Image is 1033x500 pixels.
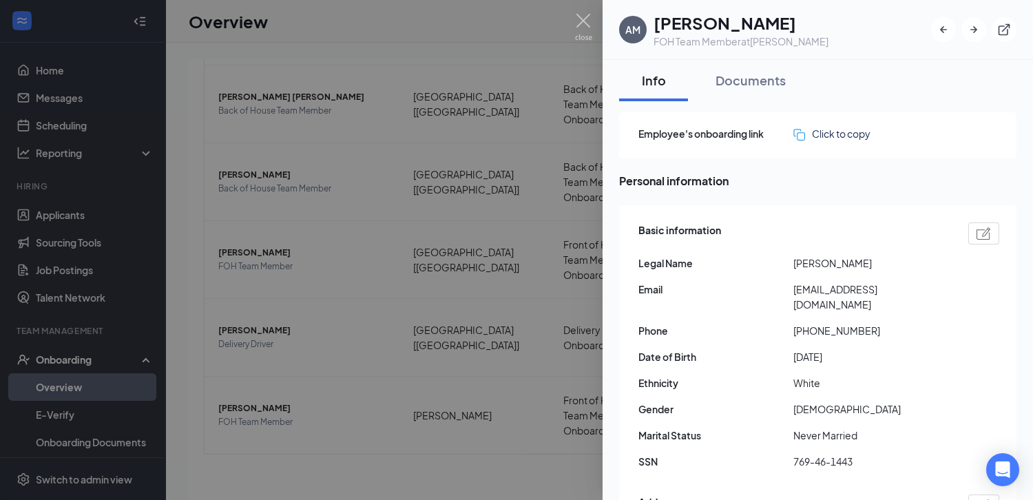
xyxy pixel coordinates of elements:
[937,23,950,37] svg: ArrowLeftNew
[961,17,986,42] button: ArrowRight
[793,256,948,271] span: [PERSON_NAME]
[654,11,828,34] h1: [PERSON_NAME]
[793,428,948,443] span: Never Married
[638,323,793,338] span: Phone
[619,172,1016,189] span: Personal information
[716,72,786,89] div: Documents
[793,402,948,417] span: [DEMOGRAPHIC_DATA]
[638,454,793,469] span: SSN
[638,402,793,417] span: Gender
[638,126,793,141] span: Employee's onboarding link
[638,375,793,390] span: Ethnicity
[633,72,674,89] div: Info
[793,454,948,469] span: 769-46-1443
[793,349,948,364] span: [DATE]
[793,375,948,390] span: White
[793,323,948,338] span: [PHONE_NUMBER]
[793,282,948,312] span: [EMAIL_ADDRESS][DOMAIN_NAME]
[638,428,793,443] span: Marital Status
[654,34,828,48] div: FOH Team Member at [PERSON_NAME]
[638,256,793,271] span: Legal Name
[793,129,805,140] img: click-to-copy.71757273a98fde459dfc.svg
[992,17,1016,42] button: ExternalLink
[967,23,981,37] svg: ArrowRight
[625,23,640,37] div: AM
[638,282,793,297] span: Email
[638,349,793,364] span: Date of Birth
[986,453,1019,486] div: Open Intercom Messenger
[931,17,956,42] button: ArrowLeftNew
[793,126,870,141] button: Click to copy
[638,222,721,244] span: Basic information
[997,23,1011,37] svg: ExternalLink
